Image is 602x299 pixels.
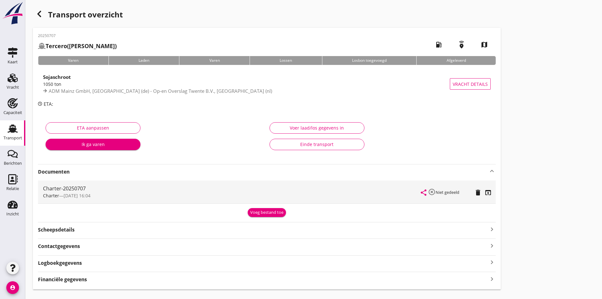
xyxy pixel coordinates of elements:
[248,208,286,217] button: Voeg bestand toe
[38,42,117,50] h2: ([PERSON_NAME])
[43,192,421,199] div: —
[43,74,71,80] strong: Sojaschroot
[43,193,59,199] span: Charter
[416,56,496,65] div: Afgeleverd
[250,56,322,65] div: Lossen
[484,189,492,196] i: open_in_browser
[4,161,22,165] div: Berichten
[322,56,417,65] div: Losbon toegevoegd
[44,101,53,107] span: ETA:
[275,141,359,148] div: Einde transport
[475,36,493,54] i: map
[430,36,448,54] i: local_gas_station
[436,189,459,195] small: Niet gedeeld
[3,111,22,115] div: Capaciteit
[38,70,496,98] a: Sojaschroot1050 tonADM Mainz GmbH, [GEOGRAPHIC_DATA] (de) - Op-en Overslag Twente B.V., [GEOGRAPH...
[488,275,496,283] i: keyboard_arrow_right
[270,139,364,150] button: Einde transport
[43,81,450,87] div: 1050 ton
[6,187,19,191] div: Relatie
[38,56,109,65] div: Varen
[1,2,24,25] img: logo-small.a267ee39.svg
[270,122,364,134] button: Voer laad/los gegevens in
[488,241,496,250] i: keyboard_arrow_right
[51,141,135,148] div: Ik ga varen
[453,36,470,54] i: emergency_share
[474,189,482,196] i: delete
[38,168,488,175] strong: Documenten
[6,212,19,216] div: Inzicht
[46,139,140,150] button: Ik ga varen
[428,188,436,196] i: highlight_off
[250,209,283,216] div: Voeg bestand toe
[275,124,359,131] div: Voer laad/los gegevens in
[51,124,135,131] div: ETA aanpassen
[64,193,90,199] span: [DATE] 16:04
[488,225,496,233] i: keyboard_arrow_right
[7,85,19,89] div: Vracht
[450,78,491,90] button: Vracht details
[109,56,179,65] div: Laden
[488,167,496,175] i: keyboard_arrow_up
[488,258,496,267] i: keyboard_arrow_right
[38,226,75,233] strong: Scheepsdetails
[8,60,18,64] div: Kaart
[38,243,80,250] strong: Contactgegevens
[179,56,250,65] div: Varen
[43,185,421,192] div: Charter-20250707
[46,122,140,134] button: ETA aanpassen
[46,42,67,50] strong: Tercero
[38,33,117,39] p: 20250707
[33,8,501,23] div: Transport overzicht
[38,276,87,283] strong: Financiële gegevens
[420,189,427,196] i: share
[453,81,488,87] span: Vracht details
[6,281,19,294] i: account_circle
[3,136,22,140] div: Transport
[38,259,82,267] strong: Logboekgegevens
[49,88,272,94] span: ADM Mainz GmbH, [GEOGRAPHIC_DATA] (de) - Op-en Overslag Twente B.V., [GEOGRAPHIC_DATA] (nl)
